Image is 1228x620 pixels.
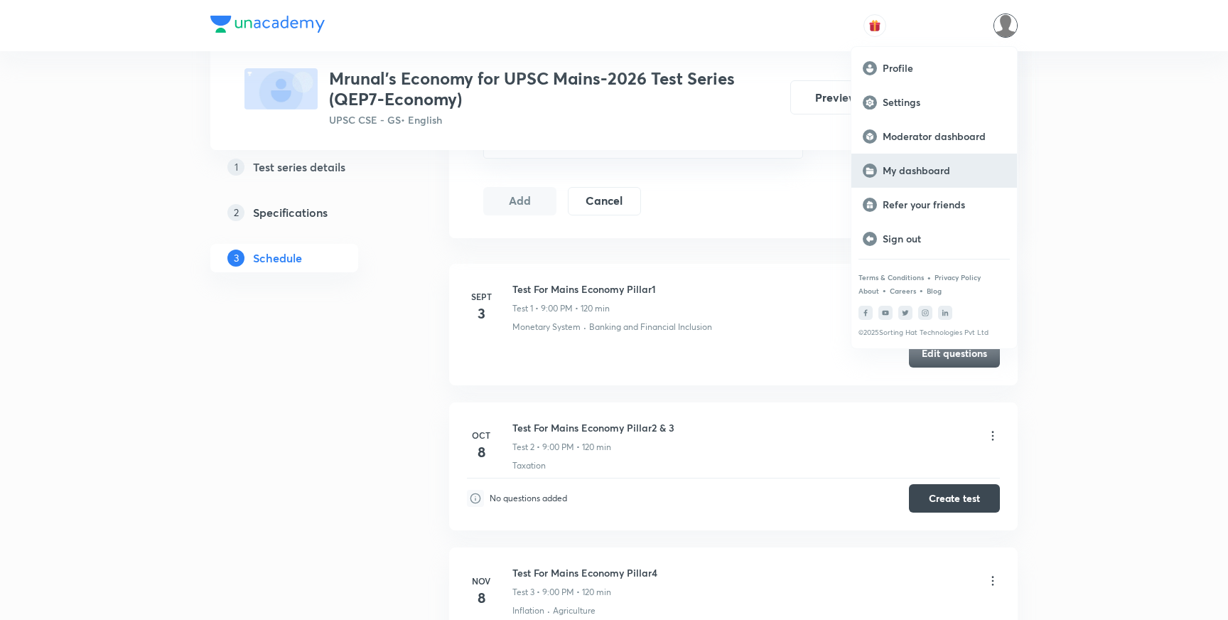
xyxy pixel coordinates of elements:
[858,273,924,282] a: Terms & Conditions
[851,51,1017,85] a: Profile
[858,328,1010,337] p: © 2025 Sorting Hat Technologies Pvt Ltd
[858,287,879,295] a: About
[883,232,1006,245] p: Sign out
[883,164,1006,177] p: My dashboard
[883,96,1006,109] p: Settings
[883,198,1006,211] p: Refer your friends
[927,287,942,295] a: Blog
[890,287,916,295] a: Careers
[882,284,887,296] div: •
[935,273,981,282] a: Privacy Policy
[883,130,1006,143] p: Moderator dashboard
[919,284,924,296] div: •
[927,271,932,284] div: •
[883,62,1006,75] p: Profile
[851,119,1017,154] a: Moderator dashboard
[851,85,1017,119] a: Settings
[851,188,1017,222] a: Refer your friends
[851,154,1017,188] a: My dashboard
